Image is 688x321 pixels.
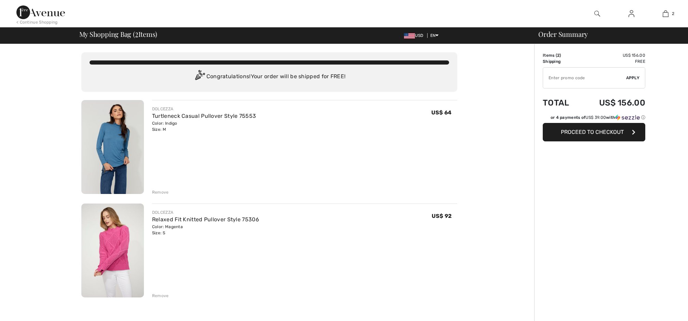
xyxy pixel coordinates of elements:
[594,10,600,18] img: search the website
[152,189,169,195] div: Remove
[16,5,65,19] img: 1ère Avenue
[430,33,439,38] span: EN
[561,129,624,135] span: Proceed to Checkout
[404,33,415,39] img: US Dollar
[649,10,682,18] a: 2
[152,216,259,223] a: Relaxed Fit Knitted Pullover Style 75306
[152,293,169,299] div: Remove
[580,91,645,114] td: US$ 156.00
[543,123,645,141] button: Proceed to Checkout
[543,114,645,123] div: or 4 payments ofUS$ 39.00withSezzle Click to learn more about Sezzle
[543,52,580,58] td: Items ( )
[585,115,606,120] span: US$ 39.00
[81,204,144,297] img: Relaxed Fit Knitted Pullover Style 75306
[623,10,640,18] a: Sign In
[152,209,259,215] div: DOLCEZZA
[432,213,452,219] span: US$ 92
[135,29,138,38] span: 2
[16,19,58,25] div: < Continue Shopping
[543,58,580,65] td: Shipping
[580,58,645,65] td: Free
[81,100,144,194] img: Turtleneck Casual Pullover Style 75553
[543,91,580,114] td: Total
[152,224,259,236] div: Color: Magenta Size: S
[543,68,626,88] input: Promo code
[79,31,158,38] span: My Shopping Bag ( Items)
[629,10,634,18] img: My Info
[431,109,452,116] span: US$ 64
[580,52,645,58] td: US$ 156.00
[557,53,559,58] span: 2
[672,11,674,17] span: 2
[152,113,256,119] a: Turtleneck Casual Pullover Style 75553
[90,70,449,84] div: Congratulations! Your order will be shipped for FREE!
[626,75,640,81] span: Apply
[193,70,206,84] img: Congratulation2.svg
[152,120,256,132] div: Color: Indigo Size: M
[615,114,640,121] img: Sezzle
[152,106,256,112] div: DOLCEZZA
[663,10,669,18] img: My Bag
[530,31,684,38] div: Order Summary
[404,33,426,38] span: USD
[551,114,645,121] div: or 4 payments of with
